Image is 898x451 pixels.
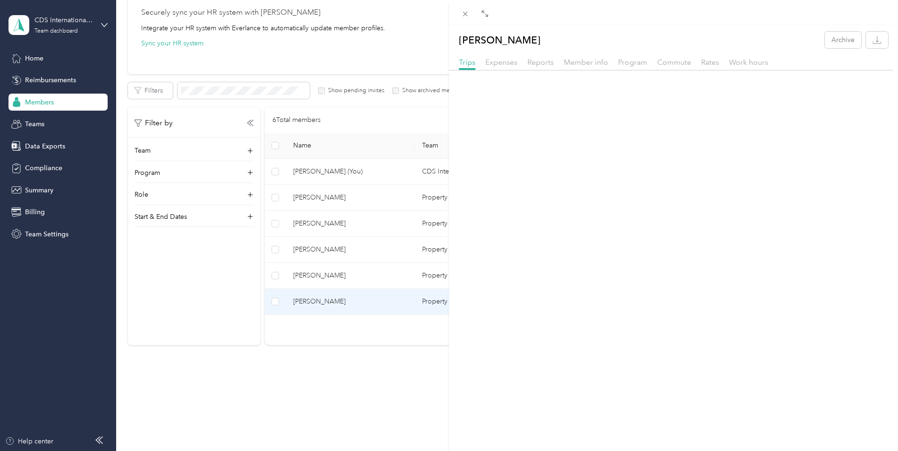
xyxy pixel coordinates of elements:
span: Trips [459,58,475,67]
span: Commute [657,58,691,67]
button: Archive [825,32,861,48]
span: Member info [564,58,608,67]
p: [PERSON_NAME] [459,32,541,48]
span: Reports [527,58,554,67]
span: Expenses [485,58,517,67]
span: Work hours [729,58,768,67]
iframe: Everlance-gr Chat Button Frame [845,398,898,451]
span: Program [618,58,647,67]
span: Rates [701,58,719,67]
